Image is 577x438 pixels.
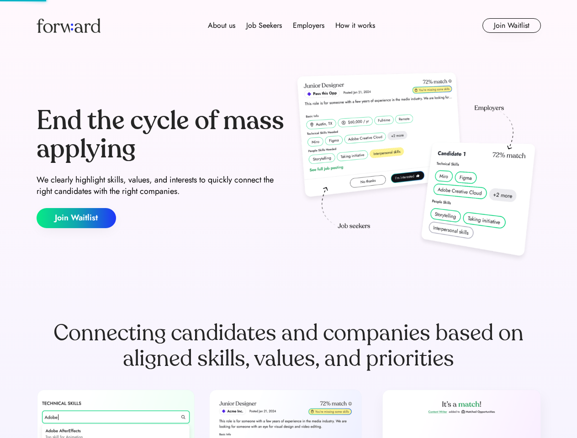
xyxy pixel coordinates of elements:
div: How it works [335,20,375,31]
button: Join Waitlist [37,208,116,228]
button: Join Waitlist [482,18,541,33]
div: Connecting candidates and companies based on aligned skills, values, and priorities [37,320,541,371]
img: hero-image.png [292,69,541,266]
div: Job Seekers [246,20,282,31]
div: We clearly highlight skills, values, and interests to quickly connect the right candidates with t... [37,174,285,197]
img: Forward logo [37,18,101,33]
div: About us [208,20,235,31]
div: Employers [293,20,324,31]
div: End the cycle of mass applying [37,107,285,163]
